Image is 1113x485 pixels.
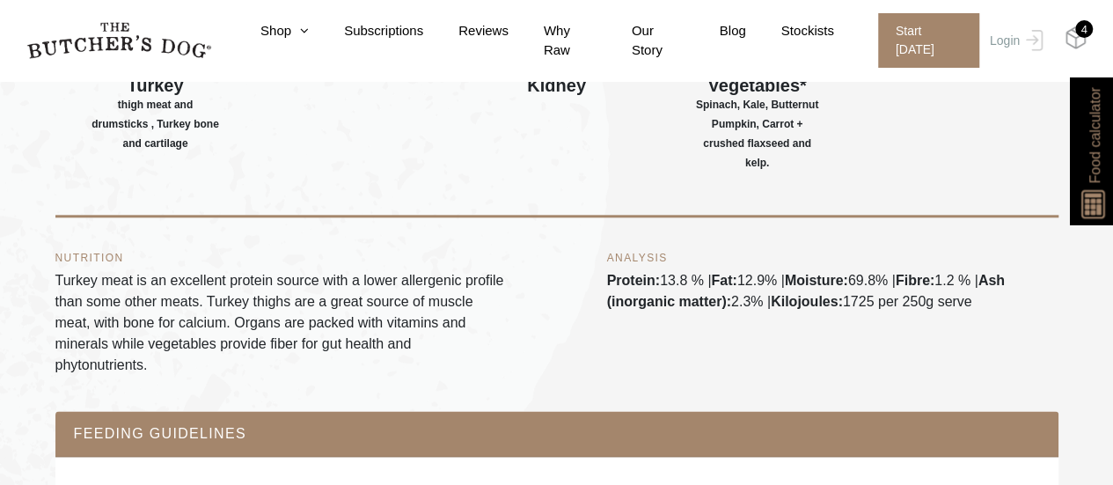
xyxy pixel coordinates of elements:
[1084,87,1105,183] span: Food calculator
[607,273,660,288] b: Protein:
[785,273,848,288] b: Moisture:
[225,21,309,41] a: Shop
[90,95,222,153] span: thigh meat and drumsticks , Turkey bone and cartilage
[771,294,843,309] b: Kilojoules:
[607,253,1058,263] h5: ANALYSIS
[985,13,1043,68] a: Login
[685,21,746,41] a: Blog
[1065,26,1087,49] img: TBD_Cart-Full_Hover.png
[711,273,736,288] b: Fat:
[692,95,824,173] span: Spinach, Kale, Butternut Pumpkin, Carrot + crushed flaxseed and kelp.
[896,273,934,288] b: Fibre:
[309,21,423,41] a: Subscriptions
[55,253,507,263] h5: NUTRITION
[860,13,985,68] a: Start [DATE]
[692,56,824,173] h6: Seasonal Vegetables*
[90,56,222,153] h6: Australian Turkey
[509,21,597,61] a: Why Raw
[607,253,1058,376] div: 13.8 % | 12.9% | 69.8% | 1.2 % | 2.3% | 1725 per 250g serve
[597,21,685,61] a: Our Story
[423,21,509,41] a: Reviews
[878,13,979,68] span: Start [DATE]
[1075,20,1093,38] div: 4
[73,422,1041,445] button: FEEDING GUIDELINES
[55,270,507,376] p: Turkey meat is an excellent protein source with a lower allergenic profile than some other meats....
[746,21,834,41] a: Stockists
